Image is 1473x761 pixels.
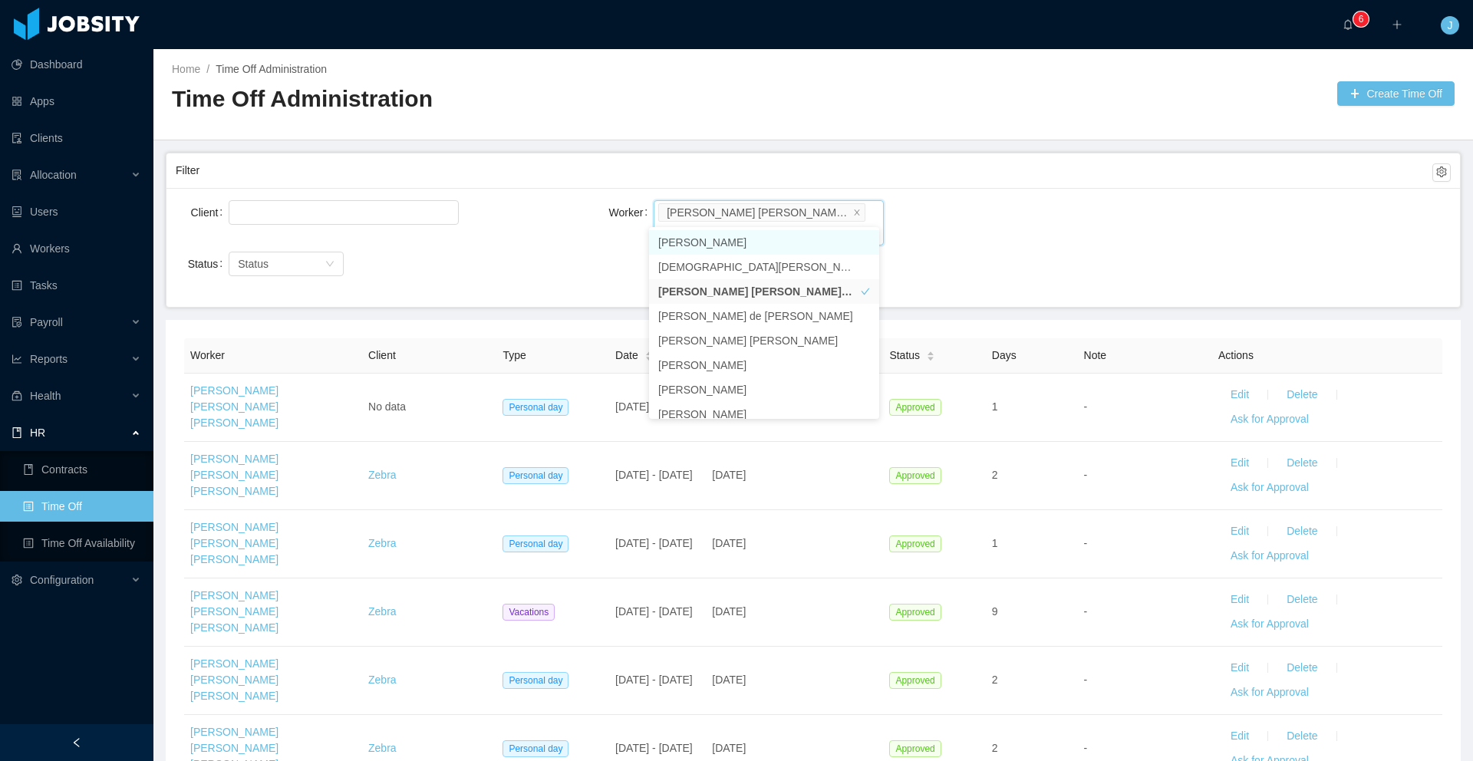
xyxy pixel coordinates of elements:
[992,349,1017,361] span: Days
[615,400,693,413] span: [DATE] - [DATE]
[30,316,63,328] span: Payroll
[1218,383,1261,407] button: Edit
[368,469,397,481] a: Zebra
[861,410,870,419] i: icon: check
[1218,724,1261,749] button: Edit
[649,230,879,255] li: [PERSON_NAME]
[649,279,879,304] li: [PERSON_NAME] [PERSON_NAME] [PERSON_NAME]
[190,384,278,429] a: [PERSON_NAME] [PERSON_NAME] [PERSON_NAME]
[658,224,667,242] input: Worker
[325,259,334,270] i: icon: down
[503,672,568,689] span: Personal day
[889,399,941,416] span: Approved
[368,674,397,686] a: Zebra
[12,390,22,401] i: icon: medicine-box
[30,353,68,365] span: Reports
[503,349,526,361] span: Type
[992,469,998,481] span: 2
[12,233,141,264] a: icon: userWorkers
[172,63,200,75] a: Home
[12,270,141,301] a: icon: profileTasks
[12,49,141,80] a: icon: pie-chartDashboard
[368,605,397,618] a: Zebra
[1218,476,1321,500] button: Ask for Approval
[23,528,141,558] a: icon: profileTime Off Availability
[12,575,22,585] i: icon: setting
[658,203,865,222] li: Jesus David Padilla Woltmann
[1274,656,1330,680] button: Delete
[1084,674,1088,686] span: -
[503,740,568,757] span: Personal day
[1274,724,1330,749] button: Delete
[30,169,77,181] span: Allocation
[853,208,861,217] i: icon: close
[30,390,61,402] span: Health
[30,427,45,439] span: HR
[927,355,935,360] i: icon: caret-down
[238,258,269,270] span: Status
[12,170,22,180] i: icon: solution
[1337,81,1455,106] button: icon: plusCreate Time Off
[644,349,653,354] i: icon: caret-up
[1274,451,1330,476] button: Delete
[615,348,638,364] span: Date
[889,467,941,484] span: Approved
[889,348,920,364] span: Status
[12,196,141,227] a: icon: robotUsers
[712,605,746,618] span: [DATE]
[992,674,998,686] span: 2
[1432,163,1451,182] button: icon: setting
[12,86,141,117] a: icon: appstoreApps
[667,204,849,221] div: [PERSON_NAME] [PERSON_NAME] [PERSON_NAME]
[172,84,813,115] h2: Time Off Administration
[615,537,693,549] span: [DATE] - [DATE]
[503,604,555,621] span: Vacations
[926,349,935,360] div: Sort
[889,740,941,757] span: Approved
[1343,19,1353,30] i: icon: bell
[1448,16,1453,35] span: J
[190,349,225,361] span: Worker
[206,63,209,75] span: /
[191,206,229,219] label: Client
[889,604,941,621] span: Approved
[1218,588,1261,612] button: Edit
[861,262,870,272] i: icon: check
[216,63,327,75] a: Time Off Administration
[992,605,998,618] span: 9
[608,206,654,219] label: Worker
[503,535,568,552] span: Personal day
[889,672,941,689] span: Approved
[861,311,870,321] i: icon: check
[861,385,870,394] i: icon: check
[861,361,870,370] i: icon: check
[368,742,397,754] a: Zebra
[712,469,746,481] span: [DATE]
[190,521,278,565] a: [PERSON_NAME] [PERSON_NAME] [PERSON_NAME]
[1274,383,1330,407] button: Delete
[1218,407,1321,432] button: Ask for Approval
[712,537,746,549] span: [DATE]
[861,287,870,296] i: icon: check
[1218,519,1261,544] button: Edit
[615,742,693,754] span: [DATE] - [DATE]
[649,304,879,328] li: [PERSON_NAME] de [PERSON_NAME]
[644,349,654,360] div: Sort
[23,491,141,522] a: icon: profileTime Off
[1392,19,1402,30] i: icon: plus
[1218,451,1261,476] button: Edit
[368,349,396,361] span: Client
[649,402,879,427] li: [PERSON_NAME]
[615,469,693,481] span: [DATE] - [DATE]
[1353,12,1369,27] sup: 6
[861,336,870,345] i: icon: check
[649,377,879,402] li: [PERSON_NAME]
[712,742,746,754] span: [DATE]
[712,674,746,686] span: [DATE]
[1218,656,1261,680] button: Edit
[12,123,141,153] a: icon: auditClients
[649,255,879,279] li: [DEMOGRAPHIC_DATA][PERSON_NAME]
[12,317,22,328] i: icon: file-protect
[190,657,278,702] a: [PERSON_NAME] [PERSON_NAME] [PERSON_NAME]
[1084,469,1088,481] span: -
